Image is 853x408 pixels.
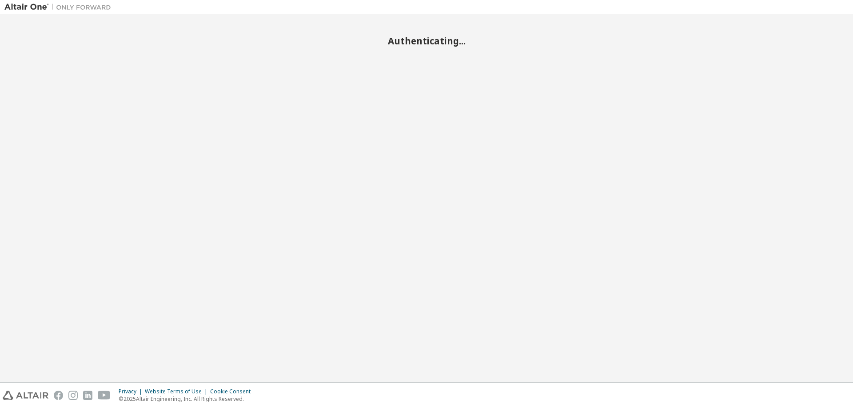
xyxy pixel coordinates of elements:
img: youtube.svg [98,391,111,400]
div: Cookie Consent [210,388,256,395]
h2: Authenticating... [4,35,849,47]
div: Website Terms of Use [145,388,210,395]
img: Altair One [4,3,116,12]
img: linkedin.svg [83,391,92,400]
p: © 2025 Altair Engineering, Inc. All Rights Reserved. [119,395,256,403]
img: altair_logo.svg [3,391,48,400]
div: Privacy [119,388,145,395]
img: instagram.svg [68,391,78,400]
img: facebook.svg [54,391,63,400]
